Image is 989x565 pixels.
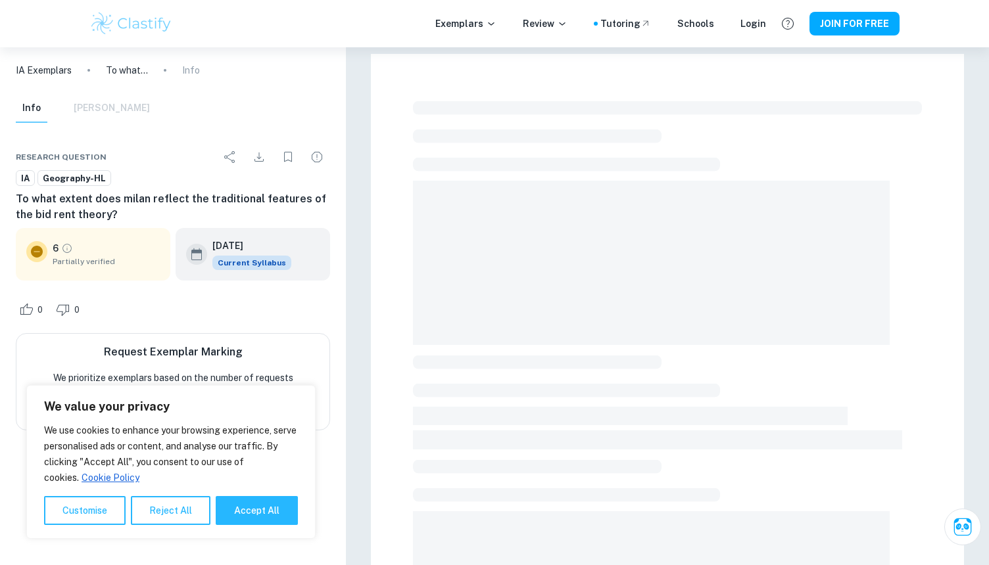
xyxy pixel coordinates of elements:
h6: To what extent does milan reflect the traditional features of the bid rent theory? [16,191,330,223]
p: We value your privacy [44,399,298,415]
button: Accept All [216,496,298,525]
div: Report issue [304,144,330,170]
p: 6 [53,241,59,256]
button: JOIN FOR FREE [809,12,900,35]
div: Bookmark [275,144,301,170]
a: IA Exemplars [16,63,72,78]
button: Info [16,94,47,123]
span: Partially verified [53,256,160,267]
span: Geography-HL [38,172,110,185]
span: 0 [30,304,50,317]
img: Clastify logo [89,11,173,37]
span: IA [16,172,34,185]
a: Cookie Policy [81,472,140,484]
p: Exemplars [435,16,496,31]
p: We use cookies to enhance your browsing experience, serve personalised ads or content, and analys... [44,422,298,486]
button: Reject All [131,496,210,525]
a: Grade partially verified [61,242,73,254]
p: We prioritize exemplars based on the number of requests [53,371,293,385]
h6: [DATE] [212,238,281,253]
span: Research question [16,151,107,163]
div: Dislike [53,299,87,320]
h6: Request Exemplar Marking [104,344,243,360]
span: 0 [67,304,87,317]
div: This exemplar is based on the current syllabus. Feel free to refer to it for inspiration/ideas wh... [212,256,291,270]
div: Like [16,299,50,320]
a: Geography-HL [37,170,111,187]
button: Customise [44,496,126,525]
span: Current Syllabus [212,256,291,270]
a: IA [16,170,35,187]
div: We value your privacy [26,385,316,539]
span: Example of past student work. For reference on structure and expectations only. Do not copy. [16,441,330,451]
div: Download [246,144,272,170]
p: To what extent does milan reflect the traditional features of the bid rent theory? [106,63,148,78]
p: Info [182,63,200,78]
div: Share [217,144,243,170]
a: Schools [677,16,714,31]
button: Help and Feedback [777,12,799,35]
button: Ask Clai [944,508,981,545]
a: Tutoring [600,16,651,31]
p: Review [523,16,567,31]
a: Login [740,16,766,31]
